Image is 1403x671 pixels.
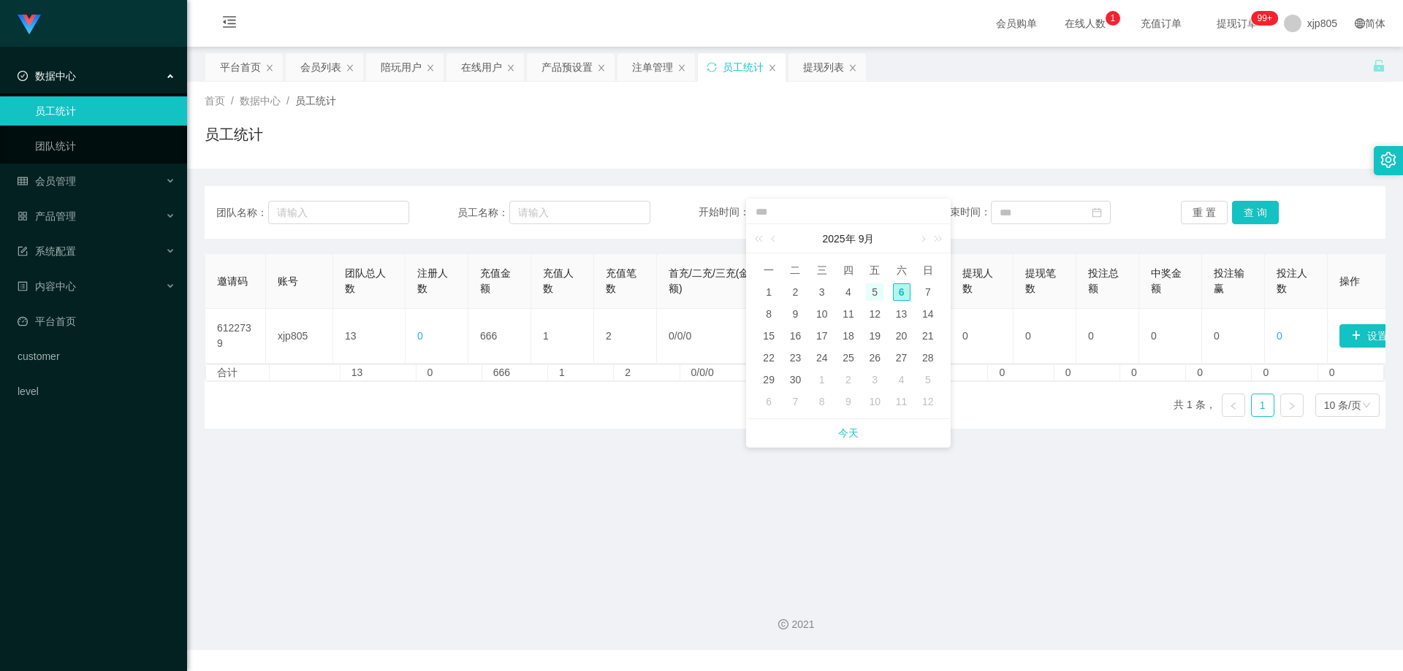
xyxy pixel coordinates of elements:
[1174,394,1216,417] li: 共 1 条，
[18,70,76,82] span: 数据中心
[1057,18,1113,28] span: 在线人数
[919,393,937,410] div: 12
[840,327,857,345] div: 18
[756,391,782,413] td: 2025年10月6日
[866,349,883,367] div: 26
[760,283,777,301] div: 1
[760,305,777,323] div: 8
[919,305,937,323] div: 14
[840,283,857,301] div: 4
[756,303,782,325] td: 2025年9月8日
[786,371,804,388] div: 30
[786,305,804,323] div: 9
[1110,11,1115,26] p: 1
[531,309,594,364] td: 1
[680,365,802,380] td: 0/0/0
[809,391,835,413] td: 2025年10月8日
[1139,309,1202,364] td: 0
[888,347,914,369] td: 2025年9月27日
[756,264,782,277] span: 一
[813,393,831,410] div: 8
[866,371,883,388] div: 3
[381,53,422,81] div: 陪玩用户
[1277,267,1307,294] span: 投注人数
[919,371,937,388] div: 5
[768,64,777,72] i: 图标: close
[919,283,937,301] div: 7
[18,342,175,371] a: customer
[1025,267,1056,294] span: 提现笔数
[480,267,511,294] span: 充值金额
[300,53,341,81] div: 会员列表
[782,264,808,277] span: 二
[840,371,857,388] div: 2
[1054,365,1120,380] td: 0
[862,347,888,369] td: 2025年9月26日
[809,347,835,369] td: 2025年9月24日
[669,267,749,294] span: 首充/二充/三充(金额)
[940,206,991,218] span: 结束时间：
[915,325,941,347] td: 2025年9月21日
[18,246,28,256] i: 图标: form
[614,365,680,380] td: 2
[1324,394,1361,416] div: 10 条/页
[962,267,993,294] span: 提现人数
[813,349,831,367] div: 24
[677,64,686,72] i: 图标: close
[468,309,531,364] td: 666
[18,210,76,222] span: 产品管理
[915,391,941,413] td: 2025年10月12日
[345,267,386,294] span: 团队总人数
[866,393,883,410] div: 10
[1106,11,1120,26] sup: 1
[752,224,771,253] a: 上一年 (Control键加左方向键)
[821,224,857,253] a: 2025年
[632,53,673,81] div: 注单管理
[813,327,831,345] div: 17
[1151,267,1182,294] span: 中奖金额
[835,281,862,303] td: 2025年9月4日
[862,259,888,281] th: 周五
[888,264,914,277] span: 六
[893,327,910,345] div: 20
[266,309,333,364] td: xjp805
[919,327,937,345] div: 21
[1076,309,1139,364] td: 0
[18,175,76,187] span: 会员管理
[922,365,988,380] td: 0
[888,391,914,413] td: 2025年10月11日
[760,371,777,388] div: 29
[723,53,764,81] div: 员工统计
[606,267,636,294] span: 充值笔数
[862,281,888,303] td: 2025年9月5日
[231,95,234,107] span: /
[862,303,888,325] td: 2025年9月12日
[862,264,888,277] span: 五
[866,283,883,301] div: 5
[988,365,1054,380] td: 0
[888,281,914,303] td: 2025年9月6日
[1362,401,1371,411] i: 图标: down
[205,309,266,364] td: 6122739
[915,264,941,277] span: 日
[18,211,28,221] i: 图标: appstore-o
[782,369,808,391] td: 2025年9月30日
[1339,275,1360,287] span: 操作
[417,330,423,342] span: 0
[893,305,910,323] div: 13
[893,393,910,410] div: 11
[278,275,298,287] span: 账号
[417,267,448,294] span: 注册人数
[888,325,914,347] td: 2025年9月20日
[417,365,482,380] td: 0
[548,365,614,380] td: 1
[1251,394,1274,417] li: 1
[205,95,225,107] span: 首页
[1088,267,1119,294] span: 投注总额
[813,283,831,301] div: 3
[18,280,76,292] span: 内容中心
[543,267,574,294] span: 充值人数
[240,95,281,107] span: 数据中心
[1214,267,1244,294] span: 投注输赢
[840,349,857,367] div: 25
